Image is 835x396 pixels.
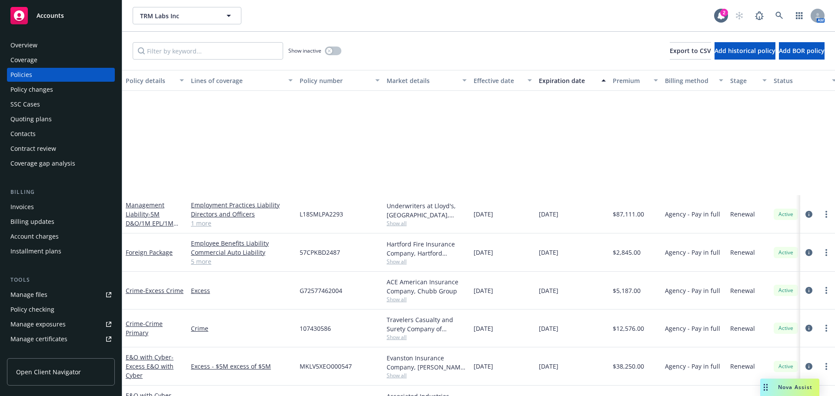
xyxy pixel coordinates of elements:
[777,210,795,218] span: Active
[730,210,755,219] span: Renewal
[474,324,493,333] span: [DATE]
[804,285,814,296] a: circleInformation
[126,201,174,236] a: Management Liability
[296,70,383,91] button: Policy number
[7,317,115,331] a: Manage exposures
[126,353,174,379] a: E&O with Cyber
[821,285,832,296] a: more
[730,324,755,333] span: Renewal
[727,70,770,91] button: Stage
[387,315,467,333] div: Travelers Casualty and Surety Company of America, Travelers Insurance
[191,200,293,210] a: Employment Practices Liability
[387,240,467,258] div: Hartford Fire Insurance Company, Hartford Insurance Group
[10,200,34,214] div: Invoices
[804,361,814,372] a: circleInformation
[191,210,293,219] a: Directors and Officers
[774,76,827,85] div: Status
[474,286,493,295] span: [DATE]
[778,383,812,391] span: Nova Assist
[665,76,714,85] div: Billing method
[771,7,788,24] a: Search
[10,332,67,346] div: Manage certificates
[7,3,115,28] a: Accounts
[10,127,36,141] div: Contacts
[140,11,215,20] span: TRM Labs Inc
[10,83,53,97] div: Policy changes
[7,200,115,214] a: Invoices
[779,47,825,55] span: Add BOR policy
[474,248,493,257] span: [DATE]
[300,210,343,219] span: L18SMLPA2293
[665,362,720,371] span: Agency - Pay in full
[539,76,596,85] div: Expiration date
[539,286,558,295] span: [DATE]
[387,372,467,379] span: Show all
[300,362,352,371] span: MKLV5XEO000547
[10,112,52,126] div: Quoting plans
[474,362,493,371] span: [DATE]
[7,276,115,284] div: Tools
[122,70,187,91] button: Policy details
[10,288,47,302] div: Manage files
[821,247,832,258] a: more
[7,53,115,67] a: Coverage
[730,362,755,371] span: Renewal
[10,317,66,331] div: Manage exposures
[7,215,115,229] a: Billing updates
[16,367,81,376] span: Open Client Navigator
[133,7,241,24] button: TRM Labs Inc
[10,230,59,243] div: Account charges
[300,324,331,333] span: 107430586
[191,362,293,371] a: Excess - $5M excess of $5M
[779,42,825,60] button: Add BOR policy
[670,42,711,60] button: Export to CSV
[126,210,178,236] span: - 5M D&O/1M EPL/1M FID
[288,47,321,54] span: Show inactive
[777,363,795,370] span: Active
[777,286,795,294] span: Active
[720,9,728,17] div: 2
[470,70,535,91] button: Effective date
[10,215,54,229] div: Billing updates
[804,247,814,258] a: circleInformation
[7,347,115,361] a: Manage claims
[126,76,174,85] div: Policy details
[10,347,54,361] div: Manage claims
[7,303,115,316] a: Policy checking
[191,239,293,248] a: Employee Benefits Liability
[126,353,174,379] span: - Excess E&O with Cyber
[821,209,832,220] a: more
[804,323,814,333] a: circleInformation
[661,70,727,91] button: Billing method
[730,76,757,85] div: Stage
[387,201,467,220] div: Underwriters at Lloyd's, [GEOGRAPHIC_DATA], [PERSON_NAME] of [GEOGRAPHIC_DATA], RT Specialty Insu...
[665,324,720,333] span: Agency - Pay in full
[474,76,522,85] div: Effective date
[730,286,755,295] span: Renewal
[126,319,163,337] span: - Crime Primary
[613,210,644,219] span: $87,111.00
[613,324,644,333] span: $12,576.00
[821,323,832,333] a: more
[387,258,467,265] span: Show all
[539,210,558,219] span: [DATE]
[535,70,609,91] button: Expiration date
[7,68,115,82] a: Policies
[191,76,283,85] div: Lines of coverage
[187,70,296,91] button: Lines of coverage
[7,83,115,97] a: Policy changes
[613,286,641,295] span: $5,187.00
[539,362,558,371] span: [DATE]
[387,277,467,296] div: ACE American Insurance Company, Chubb Group
[751,7,768,24] a: Report a Bug
[191,324,293,333] a: Crime
[10,53,37,67] div: Coverage
[387,353,467,372] div: Evanston Insurance Company, [PERSON_NAME] Insurance, RT Specialty Insurance Services, LLC (RSG Sp...
[7,332,115,346] a: Manage certificates
[387,333,467,341] span: Show all
[791,7,808,24] a: Switch app
[300,286,342,295] span: G72577462004
[387,220,467,227] span: Show all
[474,210,493,219] span: [DATE]
[7,288,115,302] a: Manage files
